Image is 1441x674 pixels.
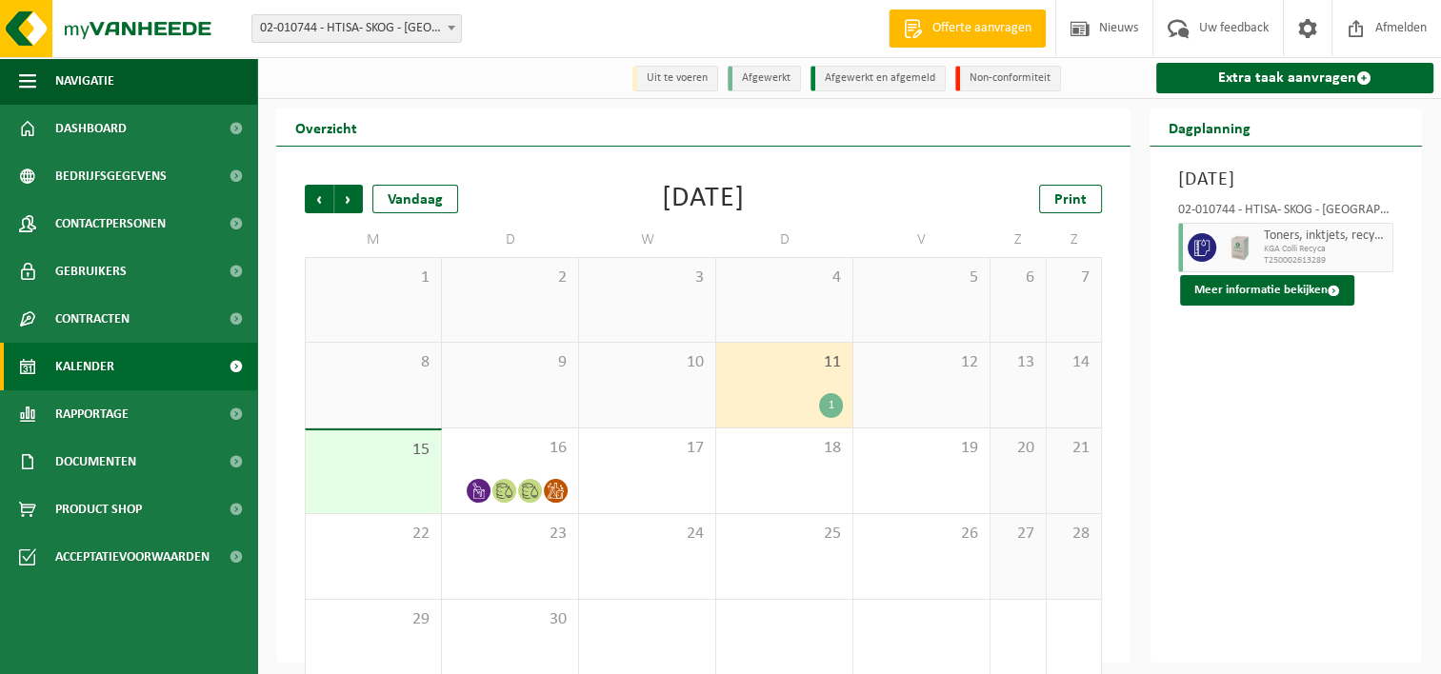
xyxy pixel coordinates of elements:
[305,223,442,257] td: M
[726,438,843,459] span: 18
[1264,228,1388,244] span: Toners, inktjets, recycleerbaar, gevaarlijk
[1047,223,1103,257] td: Z
[589,524,706,545] span: 24
[55,438,136,486] span: Documenten
[451,352,569,373] span: 9
[451,438,569,459] span: 16
[811,66,946,91] li: Afgewerkt en afgemeld
[442,223,579,257] td: D
[819,393,843,418] div: 1
[589,268,706,288] span: 3
[372,185,458,213] div: Vandaag
[55,152,167,200] span: Bedrijfsgegevens
[315,352,431,373] span: 8
[55,486,142,533] span: Product Shop
[55,57,114,105] span: Navigatie
[716,223,853,257] td: D
[589,438,706,459] span: 17
[589,352,706,373] span: 10
[1156,63,1433,93] a: Extra taak aanvragen
[726,524,843,545] span: 25
[1056,268,1092,288] span: 7
[662,185,745,213] div: [DATE]
[55,390,129,438] span: Rapportage
[889,10,1046,48] a: Offerte aanvragen
[863,268,980,288] span: 5
[1039,185,1102,213] a: Print
[728,66,801,91] li: Afgewerkt
[251,14,462,43] span: 02-010744 - HTISA- SKOG - GENT
[55,105,127,152] span: Dashboard
[315,440,431,461] span: 15
[1056,438,1092,459] span: 21
[726,352,843,373] span: 11
[1178,204,1393,223] div: 02-010744 - HTISA- SKOG - [GEOGRAPHIC_DATA]
[955,66,1061,91] li: Non-conformiteit
[853,223,991,257] td: V
[1054,192,1087,208] span: Print
[55,295,130,343] span: Contracten
[1264,255,1388,267] span: T250002613289
[579,223,716,257] td: W
[1000,438,1036,459] span: 20
[55,200,166,248] span: Contactpersonen
[55,533,210,581] span: Acceptatievoorwaarden
[632,66,718,91] li: Uit te voeren
[1000,268,1036,288] span: 6
[55,248,127,295] span: Gebruikers
[55,343,114,390] span: Kalender
[1178,166,1393,194] h3: [DATE]
[1264,244,1388,255] span: KGA Colli Recyca
[928,19,1036,38] span: Offerte aanvragen
[252,15,461,42] span: 02-010744 - HTISA- SKOG - GENT
[334,185,363,213] span: Volgende
[451,524,569,545] span: 23
[863,524,980,545] span: 26
[1056,352,1092,373] span: 14
[315,524,431,545] span: 22
[863,352,980,373] span: 12
[451,268,569,288] span: 2
[1150,109,1270,146] h2: Dagplanning
[451,609,569,630] span: 30
[315,268,431,288] span: 1
[1000,352,1036,373] span: 13
[276,109,376,146] h2: Overzicht
[1180,275,1354,306] button: Meer informatie bekijken
[1056,524,1092,545] span: 28
[863,438,980,459] span: 19
[991,223,1047,257] td: Z
[1226,233,1254,262] img: IC-CB-0000-00-01
[1000,524,1036,545] span: 27
[305,185,333,213] span: Vorige
[315,609,431,630] span: 29
[726,268,843,288] span: 4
